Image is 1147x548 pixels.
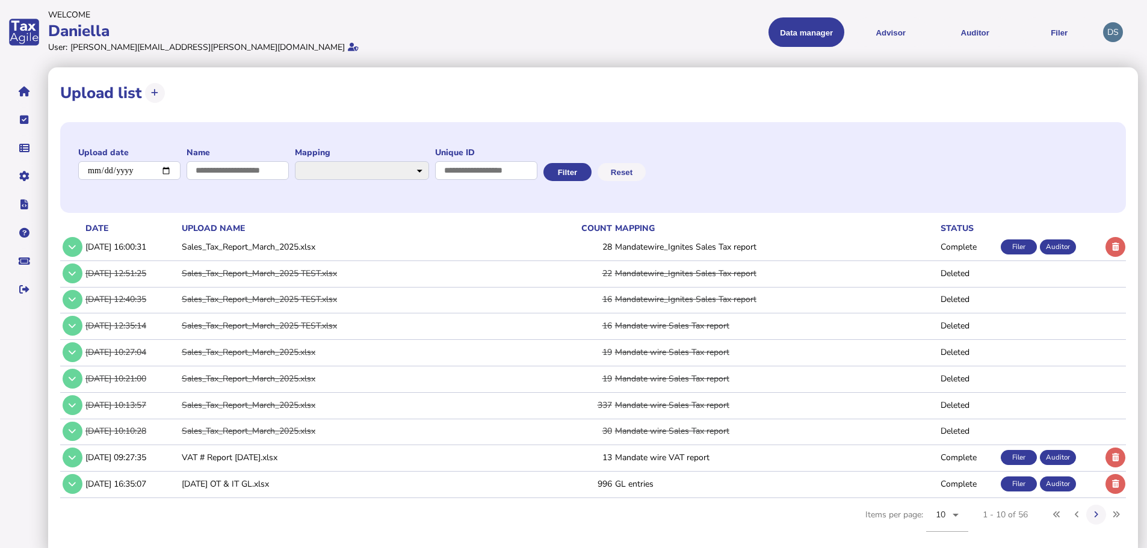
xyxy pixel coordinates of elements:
[613,260,939,285] td: Mandatewire_Ignites Sales Tax report
[536,419,612,443] td: 30
[11,79,37,104] button: Home
[48,42,67,53] div: User:
[83,472,179,496] td: [DATE] 16:35:07
[179,313,536,338] td: Sales_Tax_Report_March_2025 TEST.xlsx
[536,222,612,235] th: count
[179,340,536,365] td: Sales_Tax_Report_March_2025.xlsx
[1040,450,1076,465] div: Auditor
[613,419,939,443] td: Mandate wire Sales Tax report
[179,287,536,312] td: Sales_Tax_Report_March_2025 TEST.xlsx
[11,220,37,245] button: Help pages
[1001,239,1037,254] div: Filer
[1040,476,1076,491] div: Auditor
[11,164,37,189] button: Manage settings
[179,366,536,390] td: Sales_Tax_Report_March_2025.xlsx
[536,287,612,312] td: 16
[536,472,612,496] td: 996
[1001,450,1037,465] div: Filer
[536,260,612,285] td: 22
[536,235,612,259] td: 28
[1105,474,1125,494] button: Delete upload
[83,235,179,259] td: [DATE] 16:00:31
[613,313,939,338] td: Mandate wire Sales Tax report
[853,17,929,47] button: Shows a dropdown of VAT Advisor options
[83,392,179,417] td: [DATE] 10:13:57
[613,472,939,496] td: GL entries
[1047,505,1067,525] button: First page
[938,340,998,365] td: Deleted
[1086,505,1106,525] button: Next page
[63,316,82,336] button: Show/hide row detail
[83,445,179,470] td: [DATE] 09:27:35
[83,419,179,443] td: [DATE] 10:10:28
[63,237,82,257] button: Show/hide row detail
[926,498,968,545] mat-form-field: Change page size
[536,313,612,338] td: 16
[348,43,359,51] i: Email verified
[63,342,82,362] button: Show/hide row detail
[179,222,536,235] th: upload name
[179,260,536,285] td: Sales_Tax_Report_March_2025 TEST.xlsx
[11,192,37,217] button: Developer hub links
[83,260,179,285] td: [DATE] 12:51:25
[613,392,939,417] td: Mandate wire Sales Tax report
[11,135,37,161] button: Data manager
[83,366,179,390] td: [DATE] 10:21:00
[1040,239,1076,254] div: Auditor
[1103,22,1123,42] div: Profile settings
[768,17,844,47] button: Shows a dropdown of Data manager options
[938,222,998,235] th: status
[63,290,82,310] button: Show/hide row detail
[1106,505,1126,525] button: Last page
[78,147,181,158] label: Upload date
[48,20,570,42] div: Daniella
[83,287,179,312] td: [DATE] 12:40:35
[1021,17,1097,47] button: Filer
[187,147,289,158] label: Name
[1105,237,1125,257] button: Delete upload
[613,445,939,470] td: Mandate wire VAT report
[938,313,998,338] td: Deleted
[11,248,37,274] button: Raise a support ticket
[63,369,82,389] button: Show/hide row detail
[938,392,998,417] td: Deleted
[295,147,429,158] label: Mapping
[63,422,82,442] button: Show/hide row detail
[83,313,179,338] td: [DATE] 12:35:14
[63,474,82,494] button: Show/hide row detail
[983,509,1028,520] div: 1 - 10 of 56
[613,340,939,365] td: Mandate wire Sales Tax report
[598,163,646,181] button: Reset
[536,366,612,390] td: 19
[938,419,998,443] td: Deleted
[435,147,537,158] label: Unique ID
[536,340,612,365] td: 19
[48,9,570,20] div: Welcome
[938,445,998,470] td: Complete
[83,222,179,235] th: date
[613,235,939,259] td: Mandatewire_Ignites Sales Tax report
[938,235,998,259] td: Complete
[19,148,29,149] i: Data manager
[179,392,536,417] td: Sales_Tax_Report_March_2025.xlsx
[936,509,946,520] span: 10
[938,472,998,496] td: Complete
[613,366,939,390] td: Mandate wire Sales Tax report
[938,260,998,285] td: Deleted
[11,107,37,132] button: Tasks
[543,163,592,181] button: Filter
[179,445,536,470] td: VAT # Report [DATE].xlsx
[11,277,37,302] button: Sign out
[937,17,1013,47] button: Auditor
[613,287,939,312] td: Mandatewire_Ignites Sales Tax report
[60,82,142,103] h1: Upload list
[536,392,612,417] td: 337
[613,222,939,235] th: mapping
[938,287,998,312] td: Deleted
[63,263,82,283] button: Show/hide row detail
[63,395,82,415] button: Show/hide row detail
[576,17,1098,47] menu: navigate products
[865,498,968,545] div: Items per page:
[145,83,165,103] button: Upload transactions
[70,42,345,53] div: [PERSON_NAME][EMAIL_ADDRESS][PERSON_NAME][DOMAIN_NAME]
